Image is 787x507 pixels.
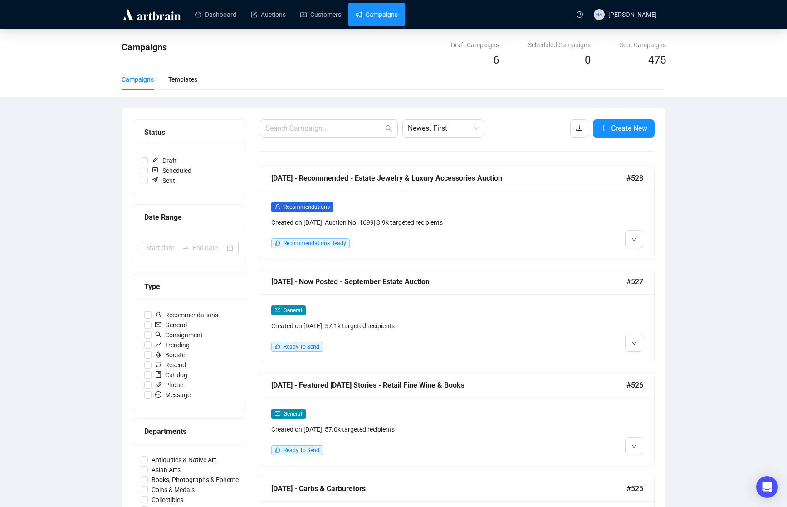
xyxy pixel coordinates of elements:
span: #527 [626,276,643,287]
span: Resend [152,360,190,370]
span: 6 [493,54,499,66]
a: Customers [300,3,341,26]
span: Sent [148,176,179,186]
span: #528 [626,172,643,184]
div: Type [144,281,235,292]
span: down [631,237,637,242]
span: 475 [648,54,666,66]
span: Newest First [408,120,479,137]
span: 0 [585,54,591,66]
span: #526 [626,379,643,391]
span: General [284,411,302,417]
span: Consignment [152,330,206,340]
span: Recommendations Ready [284,240,346,246]
span: Catalog [152,370,191,380]
div: Draft Campaigns [451,40,499,50]
span: down [631,340,637,346]
img: logo [122,7,182,22]
div: [DATE] - Featured [DATE] Stories - Retail Fine Wine & Books [271,379,626,391]
span: search [385,125,392,132]
div: Status [144,127,235,138]
a: [DATE] - Featured [DATE] Stories - Retail Fine Wine & Books#526mailGeneralCreated on [DATE]| 57.0... [260,372,655,467]
div: Open Intercom Messenger [756,476,778,498]
span: #525 [626,483,643,494]
div: [DATE] - Now Posted - September Estate Auction [271,276,626,287]
span: Create New [611,123,647,134]
span: General [284,307,302,314]
span: user [275,204,280,209]
span: Trending [152,340,193,350]
span: mail [155,321,161,328]
span: Ready To Send [284,447,319,453]
span: user [155,311,161,318]
span: rise [155,341,161,348]
span: rocket [155,351,161,358]
span: Ready To Send [284,344,319,350]
div: [DATE] - Recommended - Estate Jewelry & Luxury Accessories Auction [271,172,626,184]
div: Campaigns [122,74,154,84]
a: [DATE] - Recommended - Estate Jewelry & Luxury Accessories Auction#528userRecommendationsCreated ... [260,165,655,260]
a: [DATE] - Now Posted - September Estate Auction#527mailGeneralCreated on [DATE]| 57.1k targeted re... [260,269,655,363]
div: [DATE] - Carbs & Carburetors [271,483,626,494]
span: to [182,244,189,251]
div: Scheduled Campaigns [528,40,591,50]
span: Recommendations [284,204,330,210]
span: Collectibles [148,495,187,505]
span: Campaigns [122,42,167,53]
div: Departments [144,426,235,437]
button: Create New [593,119,655,138]
div: Created on [DATE] | Auction No. 1699 | 3.9k targeted recipients [271,217,549,227]
span: like [275,447,280,453]
span: mail [275,307,280,313]
span: HA [596,10,602,19]
span: Booster [152,350,191,360]
span: Books, Photographs & Ephemera [148,475,248,485]
span: download [576,124,583,132]
input: Search Campaign... [265,123,383,134]
span: swap-right [182,244,189,251]
span: [PERSON_NAME] [608,11,657,18]
span: General [152,320,191,330]
span: like [275,344,280,349]
span: plus [600,124,607,132]
span: phone [155,381,161,388]
div: Created on [DATE] | 57.1k targeted recipients [271,321,549,331]
span: Draft [148,156,181,166]
span: message [155,391,161,398]
span: retweet [155,361,161,368]
span: Coins & Medals [148,485,198,495]
span: book [155,371,161,378]
span: mail [275,411,280,416]
span: Scheduled [148,166,195,176]
span: like [275,240,280,246]
span: question-circle [577,11,583,18]
span: Antiquities & Native Art [148,455,220,465]
div: Created on [DATE] | 57.0k targeted recipients [271,424,549,434]
span: Message [152,390,194,400]
a: Dashboard [195,3,236,26]
div: Sent Campaigns [620,40,666,50]
span: search [155,331,161,338]
div: Date Range [144,212,235,223]
a: Auctions [251,3,286,26]
a: Campaigns [356,3,398,26]
div: Templates [168,74,197,84]
span: down [631,444,637,449]
span: Asian Arts [148,465,184,475]
span: Phone [152,380,187,390]
input: End date [193,243,225,253]
span: Recommendations [152,310,222,320]
input: Start date [146,243,178,253]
